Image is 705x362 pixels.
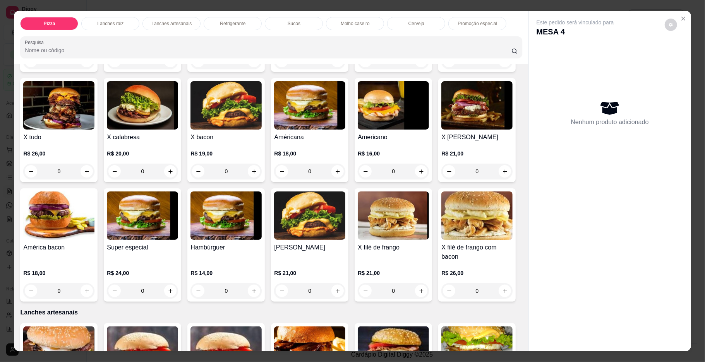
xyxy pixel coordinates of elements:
h4: [PERSON_NAME] [274,243,345,252]
p: R$ 20,00 [107,150,178,157]
p: Molho caseiro [341,20,370,27]
p: Promoção especial [458,20,497,27]
p: R$ 24,00 [107,269,178,277]
p: Lanches artesanais [151,20,192,27]
p: R$ 26,00 [441,269,513,277]
button: Close [677,12,690,25]
h4: X [PERSON_NAME] [441,133,513,142]
h4: América bacon [23,243,94,252]
p: Cerveja [408,20,424,27]
button: decrease-product-quantity [665,19,677,31]
img: product-image [274,191,345,240]
p: Pizza [43,20,55,27]
p: R$ 21,00 [274,269,345,277]
img: product-image [274,81,345,130]
p: Lanches raiz [97,20,124,27]
img: product-image [441,191,513,240]
p: R$ 19,00 [190,150,262,157]
p: Sucos [288,20,300,27]
p: R$ 21,00 [441,150,513,157]
p: R$ 21,00 [358,269,429,277]
p: R$ 18,00 [23,269,94,277]
h4: Hambúrguer [190,243,262,252]
img: product-image [107,81,178,130]
p: Este pedido será vinculado para [537,19,614,26]
p: Refrigerante [220,20,245,27]
p: R$ 14,00 [190,269,262,277]
img: product-image [190,191,262,240]
h4: Americano [358,133,429,142]
img: product-image [358,81,429,130]
h4: X calabresa [107,133,178,142]
p: R$ 16,00 [358,150,429,157]
h4: X tudo [23,133,94,142]
img: product-image [107,191,178,240]
img: product-image [441,81,513,130]
p: MESA 4 [537,26,614,37]
p: R$ 26,00 [23,150,94,157]
h4: X filé de frango [358,243,429,252]
img: product-image [190,81,262,130]
p: Nenhum produto adicionado [571,118,649,127]
img: product-image [23,81,94,130]
label: Pesquisa [25,39,46,46]
p: Lanches artesanais [20,308,522,317]
img: product-image [23,191,94,240]
img: product-image [358,191,429,240]
p: R$ 18,00 [274,150,345,157]
input: Pesquisa [25,46,511,54]
h4: X bacon [190,133,262,142]
h4: Super especial [107,243,178,252]
h4: X filé de frango com bacon [441,243,513,261]
h4: Américana [274,133,345,142]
